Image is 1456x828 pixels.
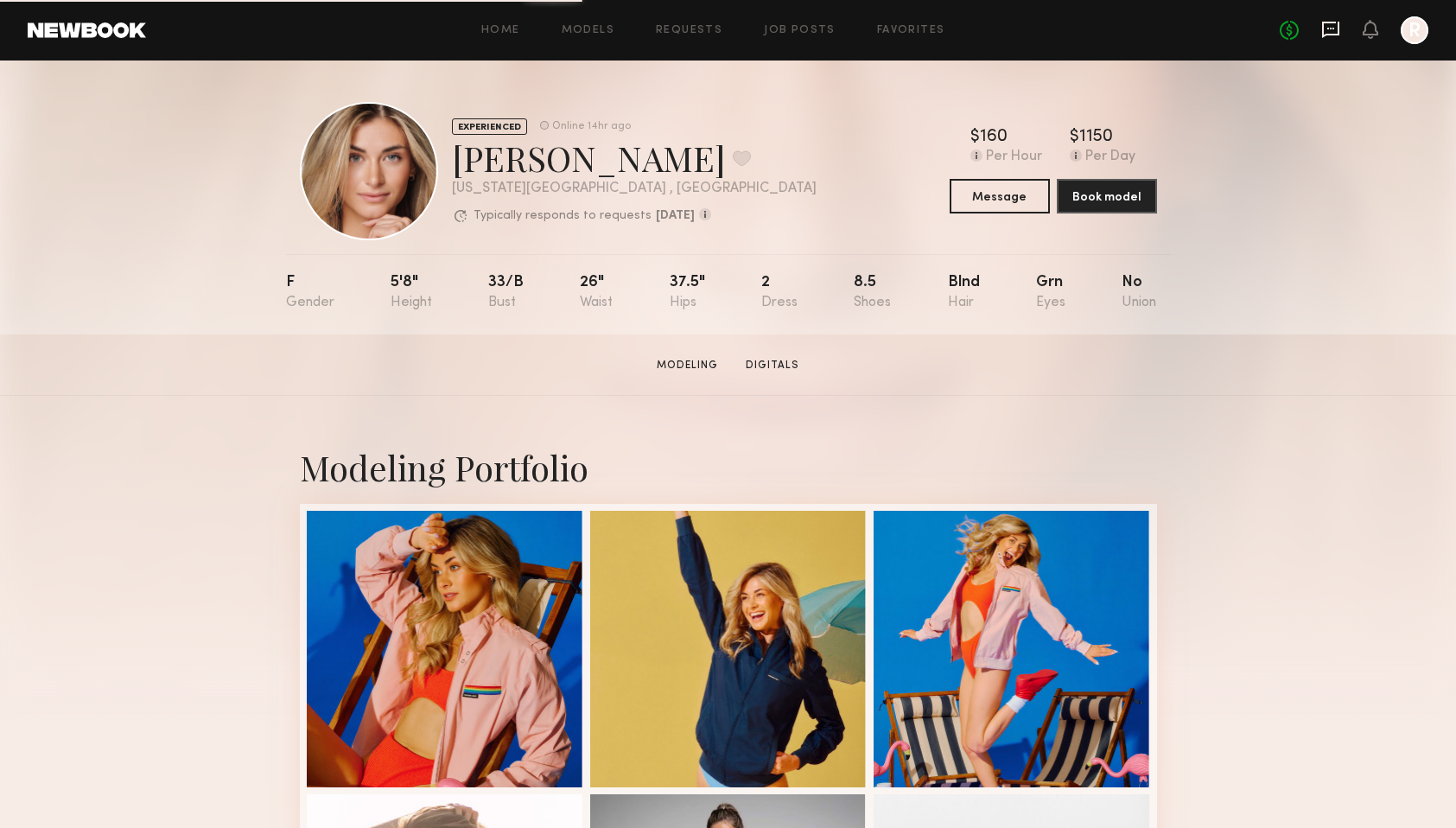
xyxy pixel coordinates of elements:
div: Grn [1036,275,1065,310]
div: [US_STATE][GEOGRAPHIC_DATA] , [GEOGRAPHIC_DATA] [452,182,817,196]
div: $ [970,129,980,146]
div: Blnd [948,275,980,310]
a: Favorites [877,25,945,36]
div: $ [1070,129,1079,146]
div: Online 14hr ago [552,121,631,132]
div: [PERSON_NAME] [452,135,817,181]
div: No [1122,275,1156,310]
button: Message [950,179,1050,213]
div: EXPERIENCED [452,118,527,135]
a: Digitals [739,358,806,373]
a: Requests [656,25,722,36]
a: Models [562,25,614,36]
div: 2 [761,275,798,310]
div: 37.5" [670,275,705,310]
a: Job Posts [764,25,836,36]
button: Book model [1057,179,1157,213]
div: 33/b [488,275,524,310]
div: 8.5 [854,275,891,310]
b: [DATE] [656,210,695,222]
div: Modeling Portfolio [300,444,1157,490]
a: Home [481,25,520,36]
div: Per Day [1085,150,1135,165]
div: 26" [580,275,613,310]
div: Per Hour [986,150,1042,165]
div: 1150 [1079,129,1113,146]
div: 5'8" [391,275,432,310]
p: Typically responds to requests [474,210,652,222]
div: 160 [980,129,1008,146]
a: Modeling [650,358,725,373]
div: F [286,275,334,310]
a: R [1401,16,1428,44]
